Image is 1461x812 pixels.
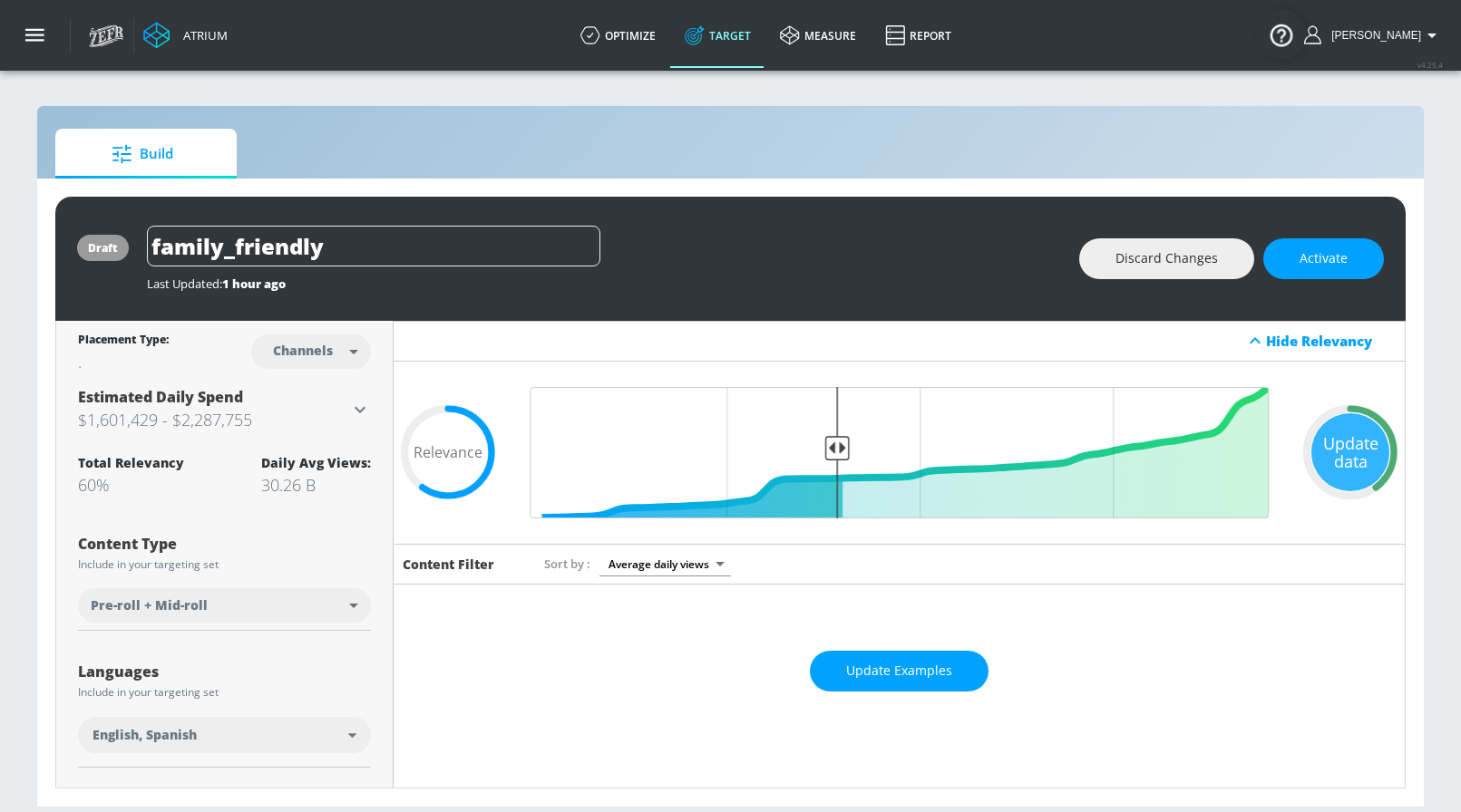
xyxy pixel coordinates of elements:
a: optimize [566,3,670,68]
div: Total Relevancy [78,454,184,471]
button: Discard Changes [1079,238,1254,279]
div: Hide Relevancy [1266,332,1395,350]
span: Relevance [414,445,482,459]
a: Target [670,3,765,68]
button: Open Resource Center [1256,9,1307,60]
span: v 4.25.4 [1417,60,1443,70]
a: Report [871,3,966,68]
div: Daily Avg Views: [261,454,371,471]
span: English, Spanish [93,726,197,744]
button: Activate [1263,238,1384,279]
span: [PERSON_NAME] [1324,29,1421,42]
span: 1 hour ago [222,275,286,292]
a: Atrium [143,22,228,49]
span: Discard Changes [1115,247,1218,270]
span: Build [73,132,211,176]
div: Channels [264,343,342,358]
div: Placement Type: [78,332,169,351]
span: Pre-roll + Mid-roll [91,596,208,614]
div: Average daily views [599,552,731,576]
div: 30.26 B [261,474,371,496]
span: Sort by [544,556,590,572]
span: Activate [1300,247,1348,270]
div: Last Updated: [147,275,1061,292]
div: Hide Relevancy [394,321,1405,362]
span: Estimated Daily Spend [78,387,243,407]
div: draft [88,240,118,256]
div: Estimated Daily Spend$1,601,429 - $2,287,755 [78,387,371,432]
h3: $1,601,429 - $2,287,755 [78,407,349,432]
div: Include in your targeting set [78,687,371,698]
a: measure [765,3,871,68]
button: [PERSON_NAME] [1304,24,1443,46]
div: Languages [78,664,371,679]
div: Include in your targeting set [78,559,371,570]
h6: Content Filter [403,556,494,573]
div: Atrium [176,27,228,43]
div: English, Spanish [78,717,371,753]
div: Content Type [78,536,371,551]
div: Update data [1311,413,1389,491]
div: 60% [78,474,184,496]
span: Update Examples [846,660,952,682]
button: Update Examples [810,651,989,691]
input: Final Threshold [521,387,1278,518]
